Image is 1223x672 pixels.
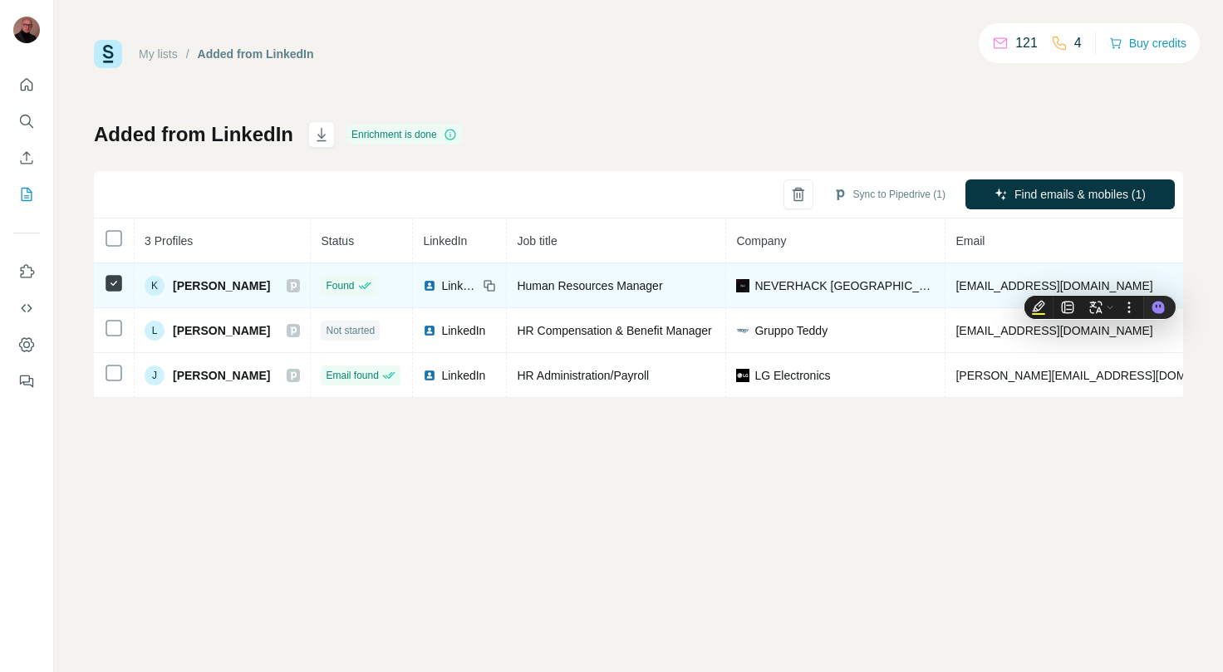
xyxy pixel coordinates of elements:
[13,70,40,100] button: Quick start
[173,367,270,384] span: [PERSON_NAME]
[441,367,485,384] span: LinkedIn
[517,369,649,382] span: HR Administration/Payroll
[94,121,293,148] h1: Added from LinkedIn
[736,234,786,248] span: Company
[423,279,436,292] img: LinkedIn logo
[13,143,40,173] button: Enrich CSV
[517,324,711,337] span: HR Compensation & Benefit Manager
[754,277,935,294] span: NEVERHACK [GEOGRAPHIC_DATA]
[13,179,40,209] button: My lists
[346,125,462,145] div: Enrichment is done
[13,106,40,136] button: Search
[145,276,165,296] div: K
[326,323,375,338] span: Not started
[139,47,178,61] a: My lists
[736,369,749,382] img: company-logo
[13,17,40,43] img: Avatar
[441,322,485,339] span: LinkedIn
[145,365,165,385] div: J
[517,234,557,248] span: Job title
[423,324,436,337] img: LinkedIn logo
[736,279,749,292] img: company-logo
[173,277,270,294] span: [PERSON_NAME]
[173,322,270,339] span: [PERSON_NAME]
[965,179,1175,209] button: Find emails & mobiles (1)
[13,366,40,396] button: Feedback
[94,40,122,68] img: Surfe Logo
[423,234,467,248] span: LinkedIn
[198,46,314,62] div: Added from LinkedIn
[441,277,478,294] span: LinkedIn
[1015,33,1038,53] p: 121
[736,324,749,337] img: company-logo
[186,46,189,62] li: /
[955,234,985,248] span: Email
[1014,186,1146,203] span: Find emails & mobiles (1)
[13,330,40,360] button: Dashboard
[517,279,662,292] span: Human Resources Manager
[13,257,40,287] button: Use Surfe on LinkedIn
[326,368,378,383] span: Email found
[423,369,436,382] img: LinkedIn logo
[321,234,354,248] span: Status
[145,234,193,248] span: 3 Profiles
[822,182,957,207] button: Sync to Pipedrive (1)
[145,321,165,341] div: L
[955,324,1152,337] span: [EMAIL_ADDRESS][DOMAIN_NAME]
[754,367,830,384] span: LG Electronics
[1109,32,1186,55] button: Buy credits
[13,293,40,323] button: Use Surfe API
[754,322,828,339] span: Gruppo Teddy
[326,278,354,293] span: Found
[955,279,1152,292] span: [EMAIL_ADDRESS][DOMAIN_NAME]
[1074,33,1082,53] p: 4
